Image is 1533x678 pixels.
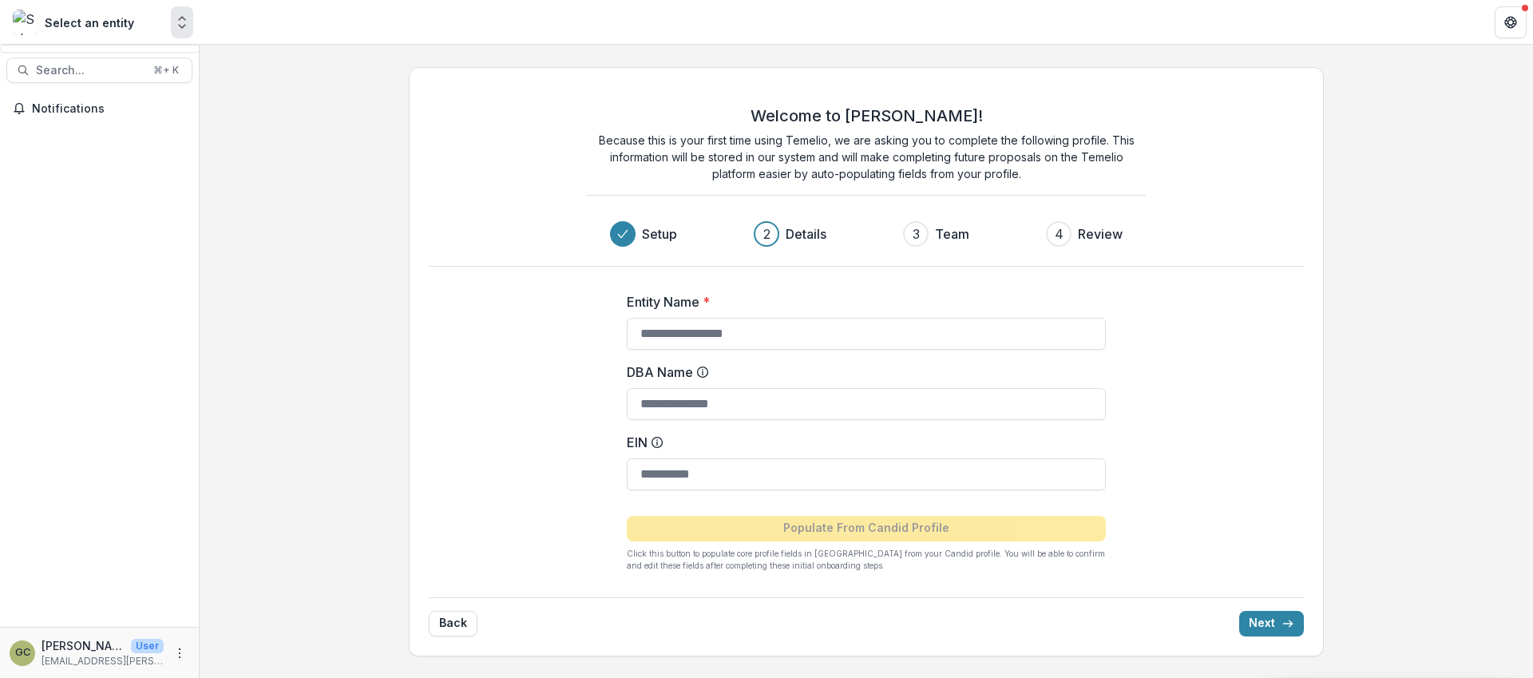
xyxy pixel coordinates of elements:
[13,10,38,35] img: Select an entity
[913,224,920,244] div: 3
[935,224,969,244] h3: Team
[429,611,477,636] button: Back
[131,639,164,653] p: User
[587,132,1146,182] p: Because this is your first time using Temelio, we are asking you to complete the following profil...
[171,6,193,38] button: Open entity switcher
[1055,224,1064,244] div: 4
[42,637,125,654] p: [PERSON_NAME]
[627,363,1096,382] label: DBA Name
[627,548,1106,572] p: Click this button to populate core profile fields in [GEOGRAPHIC_DATA] from your Candid profile. ...
[170,644,189,663] button: More
[6,96,192,121] button: Notifications
[642,224,677,244] h3: Setup
[763,224,770,244] div: 2
[786,224,826,244] h3: Details
[1239,611,1304,636] button: Next
[627,433,1096,452] label: EIN
[15,648,30,658] div: Grace Chang
[1495,6,1527,38] button: Get Help
[150,61,182,79] div: ⌘ + K
[42,654,164,668] p: [EMAIL_ADDRESS][PERSON_NAME][DOMAIN_NAME]
[627,516,1106,541] button: Populate From Candid Profile
[1078,224,1123,244] h3: Review
[32,102,186,116] span: Notifications
[610,221,1123,247] div: Progress
[627,292,1096,311] label: Entity Name
[45,14,134,31] div: Select an entity
[36,64,144,77] span: Search...
[6,57,192,83] button: Search...
[751,106,983,125] h2: Welcome to [PERSON_NAME]!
